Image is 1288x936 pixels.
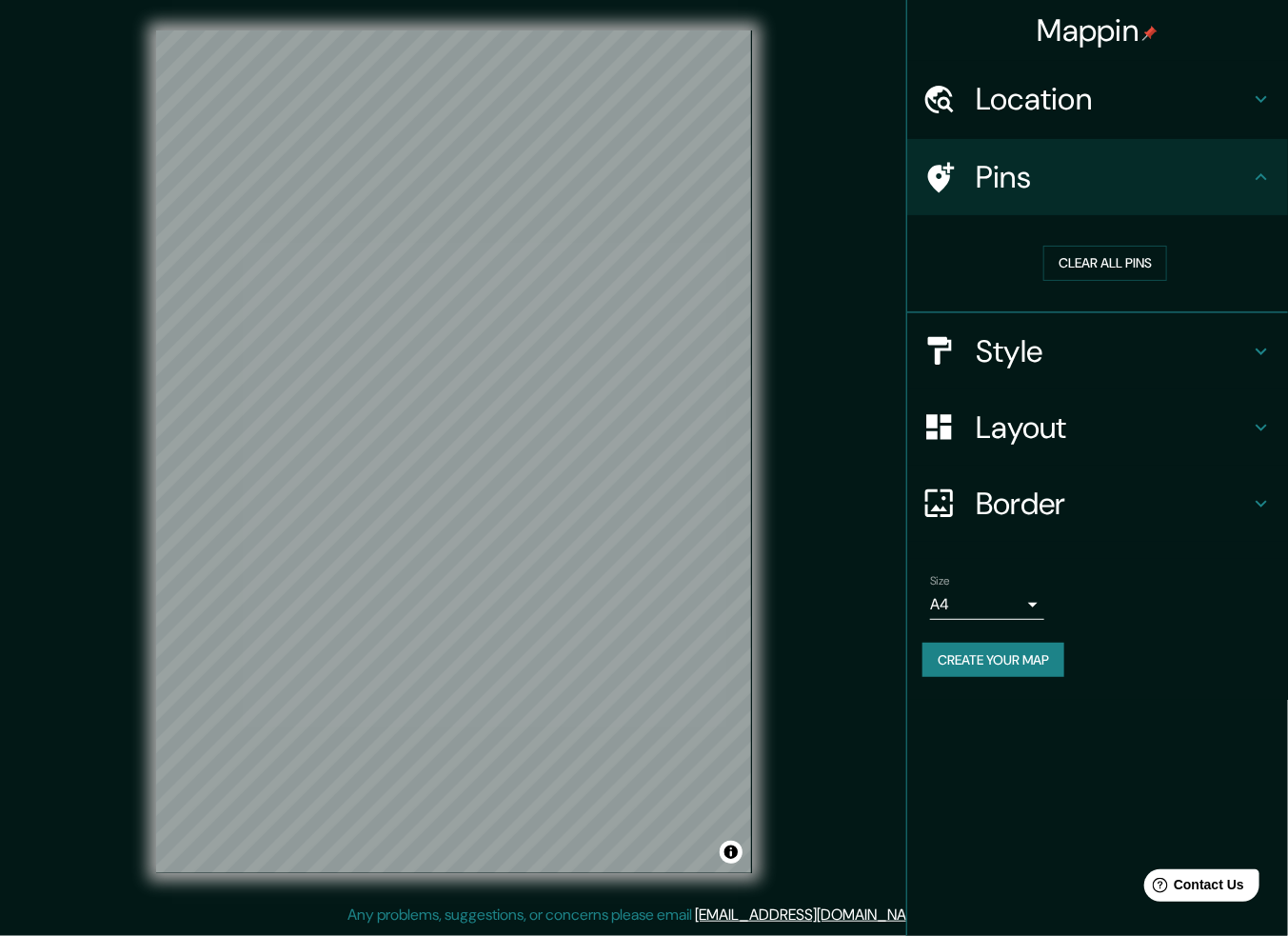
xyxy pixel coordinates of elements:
div: Style [907,313,1288,389]
button: Clear all pins [1043,246,1167,281]
div: Pins [907,139,1288,215]
h4: Border [976,485,1250,523]
h4: Pins [976,158,1250,196]
h4: Layout [976,408,1250,447]
div: Layout [907,389,1288,466]
button: Create your map [922,643,1064,678]
h4: Mappin [1038,11,1159,50]
canvas: Map [156,30,752,873]
button: Toggle attribution [720,841,743,864]
iframe: Help widget launcher [1119,862,1267,915]
a: [EMAIL_ADDRESS][DOMAIN_NAME] [696,905,931,925]
div: Border [907,466,1288,542]
div: Location [907,61,1288,137]
p: Any problems, suggestions, or concerns please email . [348,904,934,926]
img: pin-icon.png [1142,26,1158,41]
h4: Location [976,80,1250,118]
h4: Style [976,332,1250,370]
div: A4 [930,589,1044,620]
label: Size [930,572,950,588]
